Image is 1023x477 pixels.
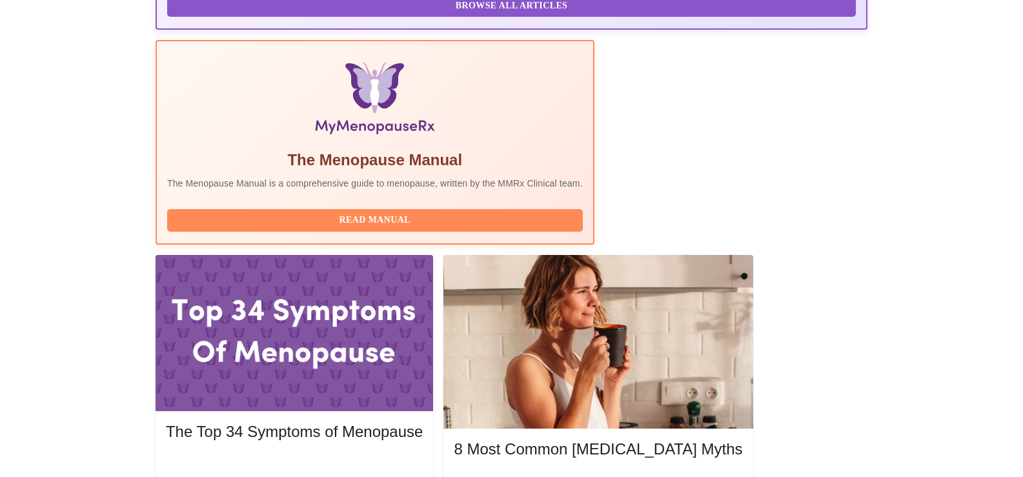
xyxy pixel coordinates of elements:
span: Read More [179,457,410,473]
button: Read Manual [167,209,583,232]
a: Read More [166,458,426,469]
h5: 8 Most Common [MEDICAL_DATA] Myths [454,439,742,460]
h5: The Top 34 Symptoms of Menopause [166,421,423,442]
a: Read Manual [167,214,586,225]
p: The Menopause Manual is a comprehensive guide to menopause, written by the MMRx Clinical team. [167,177,583,190]
h5: The Menopause Manual [167,150,583,170]
img: Menopause Manual [233,62,516,139]
span: Read Manual [180,212,570,228]
button: Read More [166,454,423,476]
